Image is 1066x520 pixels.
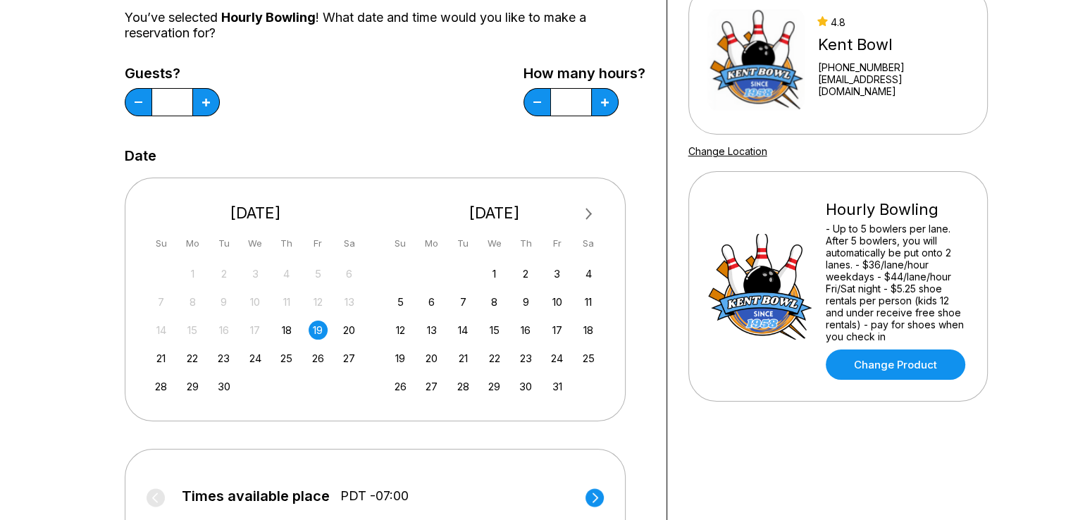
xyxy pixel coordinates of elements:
a: Change Product [826,349,965,380]
div: We [485,234,504,253]
label: Date [125,148,156,163]
div: Choose Sunday, October 5th, 2025 [391,292,410,311]
div: Tu [454,234,473,253]
div: Choose Wednesday, October 22nd, 2025 [485,349,504,368]
div: Mo [183,234,202,253]
div: Not available Tuesday, September 2nd, 2025 [214,264,233,283]
div: Not available Monday, September 1st, 2025 [183,264,202,283]
div: Not available Thursday, September 11th, 2025 [277,292,296,311]
div: month 2025-10 [389,263,600,396]
div: Not available Saturday, September 6th, 2025 [340,264,359,283]
div: Choose Monday, October 13th, 2025 [422,321,441,340]
div: Choose Thursday, October 23rd, 2025 [516,349,535,368]
div: Choose Monday, September 29th, 2025 [183,377,202,396]
div: Not available Wednesday, September 17th, 2025 [246,321,265,340]
div: Choose Friday, October 3rd, 2025 [547,264,566,283]
div: Not available Friday, September 12th, 2025 [309,292,328,311]
div: Not available Sunday, September 7th, 2025 [151,292,171,311]
div: Su [391,234,410,253]
div: Choose Tuesday, October 21st, 2025 [454,349,473,368]
div: Su [151,234,171,253]
div: Choose Sunday, October 19th, 2025 [391,349,410,368]
div: Choose Monday, October 20th, 2025 [422,349,441,368]
div: 4.8 [817,16,968,28]
div: Fr [547,234,566,253]
div: Choose Tuesday, October 7th, 2025 [454,292,473,311]
div: Choose Wednesday, October 29th, 2025 [485,377,504,396]
div: Mo [422,234,441,253]
div: Choose Sunday, October 26th, 2025 [391,377,410,396]
div: Choose Friday, October 31st, 2025 [547,377,566,396]
div: Choose Thursday, October 9th, 2025 [516,292,535,311]
div: Choose Thursday, October 16th, 2025 [516,321,535,340]
div: [DATE] [385,204,604,223]
div: Choose Friday, October 10th, 2025 [547,292,566,311]
span: PDT -07:00 [340,488,409,504]
div: You’ve selected ! What date and time would you like to make a reservation for? [125,10,645,41]
a: Change Location [688,145,767,157]
div: Choose Wednesday, September 24th, 2025 [246,349,265,368]
div: Choose Thursday, September 18th, 2025 [277,321,296,340]
div: Kent Bowl [817,35,968,54]
div: Not available Tuesday, September 9th, 2025 [214,292,233,311]
div: Choose Friday, September 26th, 2025 [309,349,328,368]
div: Choose Wednesday, October 1st, 2025 [485,264,504,283]
div: Choose Monday, September 22nd, 2025 [183,349,202,368]
div: Choose Sunday, September 28th, 2025 [151,377,171,396]
button: Next Month [578,203,600,225]
div: Choose Saturday, October 11th, 2025 [579,292,598,311]
div: [DATE] [147,204,365,223]
div: Choose Tuesday, September 23rd, 2025 [214,349,233,368]
div: Choose Thursday, October 2nd, 2025 [516,264,535,283]
div: Not available Wednesday, September 10th, 2025 [246,292,265,311]
div: Choose Sunday, September 21st, 2025 [151,349,171,368]
div: Choose Tuesday, October 14th, 2025 [454,321,473,340]
div: Sa [340,234,359,253]
div: Choose Monday, October 27th, 2025 [422,377,441,396]
label: Guests? [125,66,220,81]
div: Not available Wednesday, September 3rd, 2025 [246,264,265,283]
div: Choose Sunday, October 12th, 2025 [391,321,410,340]
label: How many hours? [523,66,645,81]
div: month 2025-09 [150,263,361,396]
div: [PHONE_NUMBER] [817,61,968,73]
div: Choose Tuesday, October 28th, 2025 [454,377,473,396]
span: Times available place [182,488,330,504]
div: - Up to 5 bowlers per lane. After 5 bowlers, you will automatically be put onto 2 lanes. - $36/la... [826,223,969,342]
div: Tu [214,234,233,253]
div: Choose Saturday, October 4th, 2025 [579,264,598,283]
div: Hourly Bowling [826,200,969,219]
div: Choose Tuesday, September 30th, 2025 [214,377,233,396]
div: Choose Saturday, October 18th, 2025 [579,321,598,340]
img: Hourly Bowling [707,234,813,340]
div: Choose Saturday, September 20th, 2025 [340,321,359,340]
a: [EMAIL_ADDRESS][DOMAIN_NAME] [817,73,968,97]
span: Hourly Bowling [221,10,316,25]
div: Choose Saturday, October 25th, 2025 [579,349,598,368]
div: Not available Friday, September 5th, 2025 [309,264,328,283]
div: Sa [579,234,598,253]
div: Choose Friday, September 19th, 2025 [309,321,328,340]
div: Choose Thursday, September 25th, 2025 [277,349,296,368]
div: Choose Saturday, September 27th, 2025 [340,349,359,368]
div: Not available Monday, September 15th, 2025 [183,321,202,340]
div: Choose Wednesday, October 8th, 2025 [485,292,504,311]
img: Kent Bowl [707,7,805,113]
div: Not available Saturday, September 13th, 2025 [340,292,359,311]
div: Th [277,234,296,253]
div: Th [516,234,535,253]
div: Not available Tuesday, September 16th, 2025 [214,321,233,340]
div: Not available Sunday, September 14th, 2025 [151,321,171,340]
div: Choose Monday, October 6th, 2025 [422,292,441,311]
div: Choose Thursday, October 30th, 2025 [516,377,535,396]
div: Not available Thursday, September 4th, 2025 [277,264,296,283]
div: Choose Friday, October 17th, 2025 [547,321,566,340]
div: Not available Monday, September 8th, 2025 [183,292,202,311]
div: We [246,234,265,253]
div: Choose Friday, October 24th, 2025 [547,349,566,368]
div: Fr [309,234,328,253]
div: Choose Wednesday, October 15th, 2025 [485,321,504,340]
